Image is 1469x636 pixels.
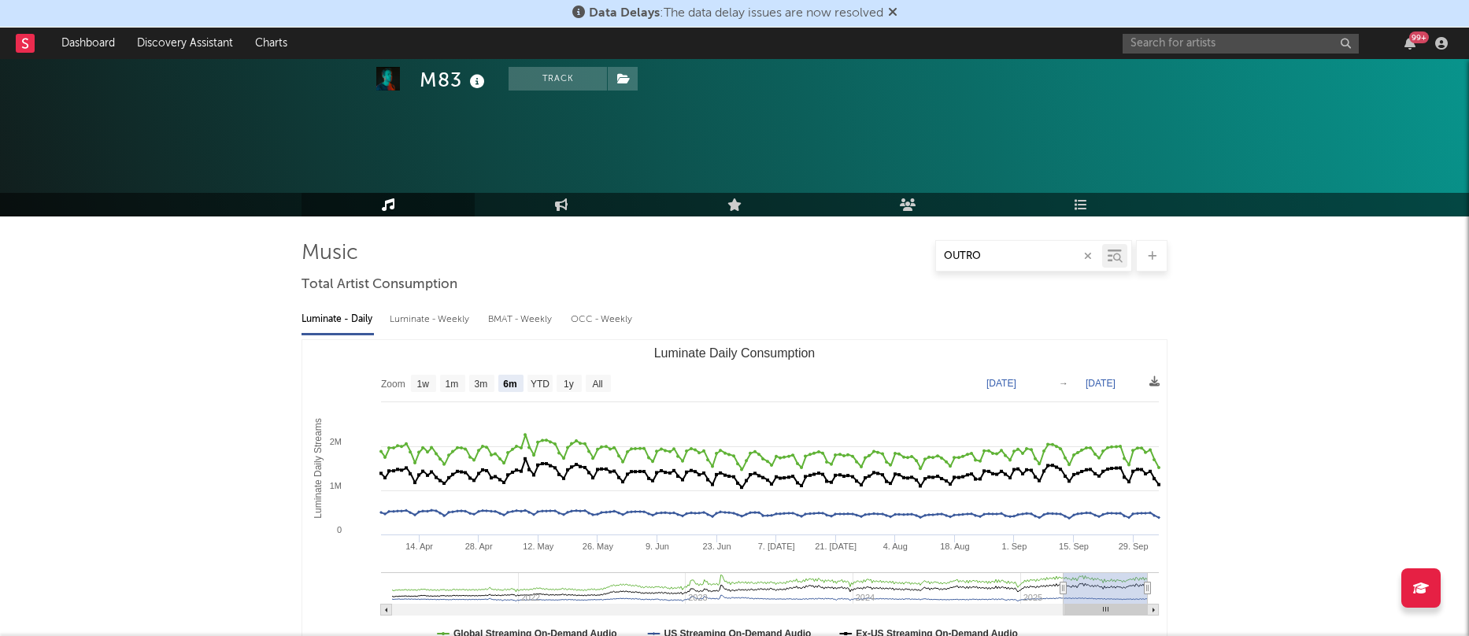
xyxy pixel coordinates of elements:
[589,7,660,20] span: Data Delays
[417,379,430,390] text: 1w
[1086,378,1116,389] text: [DATE]
[330,437,342,446] text: 2M
[583,542,614,551] text: 26. May
[475,379,488,390] text: 3m
[420,67,489,93] div: M83
[446,379,459,390] text: 1m
[405,542,433,551] text: 14. Apr
[936,250,1102,263] input: Search by song name or URL
[523,542,554,551] text: 12. May
[888,7,897,20] span: Dismiss
[702,542,731,551] text: 23. Jun
[571,306,634,333] div: OCC - Weekly
[381,379,405,390] text: Zoom
[1123,34,1359,54] input: Search for artists
[126,28,244,59] a: Discovery Assistant
[883,542,908,551] text: 4. Aug
[50,28,126,59] a: Dashboard
[1119,542,1149,551] text: 29. Sep
[244,28,298,59] a: Charts
[1002,542,1027,551] text: 1. Sep
[646,542,669,551] text: 9. Jun
[1404,37,1415,50] button: 99+
[758,542,795,551] text: 7. [DATE]
[509,67,607,91] button: Track
[531,379,549,390] text: YTD
[654,346,816,360] text: Luminate Daily Consumption
[589,7,883,20] span: : The data delay issues are now resolved
[330,481,342,490] text: 1M
[564,379,574,390] text: 1y
[302,275,457,294] span: Total Artist Consumption
[465,542,493,551] text: 28. Apr
[390,306,472,333] div: Luminate - Weekly
[302,306,374,333] div: Luminate - Daily
[940,542,969,551] text: 18. Aug
[503,379,516,390] text: 6m
[592,379,602,390] text: All
[1059,378,1068,389] text: →
[986,378,1016,389] text: [DATE]
[1059,542,1089,551] text: 15. Sep
[488,306,555,333] div: BMAT - Weekly
[337,525,342,534] text: 0
[815,542,857,551] text: 21. [DATE]
[313,418,324,518] text: Luminate Daily Streams
[1409,31,1429,43] div: 99 +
